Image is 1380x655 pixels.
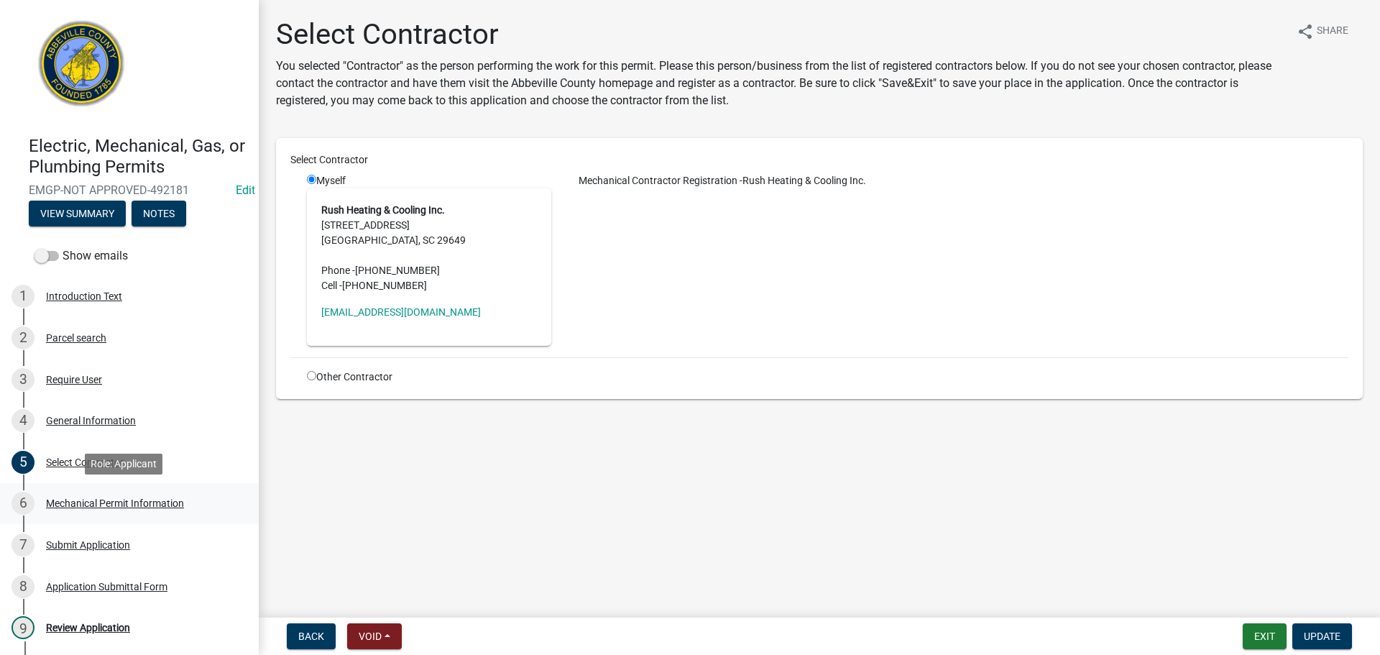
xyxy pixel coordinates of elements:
h4: Electric, Mechanical, Gas, or Plumbing Permits [29,136,247,178]
strong: Rush Heating & Cooling Inc. [321,204,445,216]
div: Parcel search [46,333,106,343]
abbr: Cell - [321,280,342,291]
div: Rush Heating & Cooling Inc. [562,173,1359,188]
div: 7 [11,533,34,556]
div: Application Submittal Form [46,582,167,592]
div: Introduction Text [46,291,122,301]
span: Update [1304,631,1340,642]
div: Role: Applicant [85,454,162,475]
div: 6 [11,492,34,515]
button: Exit [1243,623,1287,649]
button: View Summary [29,201,126,226]
div: Require User [46,375,102,385]
span: [PHONE_NUMBER] [355,265,440,276]
wm-modal-confirm: Summary [29,209,126,220]
div: General Information [46,416,136,426]
div: Other Contractor [296,370,562,385]
button: Back [287,623,336,649]
button: Update [1292,623,1352,649]
abbr: Phone - [321,265,355,276]
div: 9 [11,616,34,639]
i: share [1297,23,1314,40]
wm-modal-confirm: Edit Application Number [236,183,255,197]
wm-modal-confirm: Notes [132,209,186,220]
a: Edit [236,183,255,197]
div: 8 [11,575,34,598]
div: 1 [11,285,34,308]
div: Select Contractor [280,152,1359,168]
div: Review Application [46,623,130,633]
button: Notes [132,201,186,226]
span: EMGP-NOT APPROVED-492181 [29,183,230,197]
span: Void [359,631,382,642]
button: shareShare [1285,17,1360,45]
div: Select Contractor [46,457,124,467]
div: Submit Application [46,540,130,550]
div: Mechanical Permit Information [46,498,184,508]
label: Show emails [34,247,128,265]
div: 2 [11,326,34,349]
div: 5 [11,451,34,474]
span: Mechanical Contractor Registration - [573,175,742,186]
p: You selected "Contractor" as the person performing the work for this permit. Please this person/b... [276,58,1285,109]
span: [PHONE_NUMBER] [342,280,427,291]
button: Void [347,623,402,649]
address: [STREET_ADDRESS] [GEOGRAPHIC_DATA], SC 29649 [321,203,537,293]
div: 3 [11,368,34,391]
a: [EMAIL_ADDRESS][DOMAIN_NAME] [321,306,481,318]
div: Myself [307,173,551,346]
span: Share [1317,23,1348,40]
h1: Select Contractor [276,17,1285,52]
span: Back [298,631,324,642]
div: 4 [11,409,34,432]
img: Abbeville County, South Carolina [29,15,134,121]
